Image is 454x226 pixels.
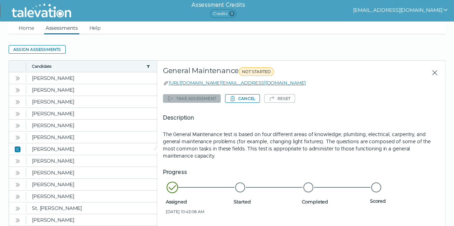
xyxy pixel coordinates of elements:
[15,111,20,117] cds-icon: Open
[26,84,157,96] clr-dg-cell: [PERSON_NAME]
[26,155,157,167] clr-dg-cell: [PERSON_NAME]
[353,6,448,14] button: show user actions
[13,216,22,224] button: Open
[9,45,66,54] button: Assign assessments
[13,204,22,212] button: Open
[13,145,22,153] button: Close
[15,135,20,140] cds-icon: Open
[13,180,22,189] button: Open
[163,114,439,122] h5: Description
[88,21,102,34] a: Help
[15,206,20,211] cds-icon: Open
[15,194,20,199] cds-icon: Open
[210,9,236,18] span: Credits
[26,202,157,214] clr-dg-cell: St. [PERSON_NAME]
[15,146,20,152] cds-icon: Close
[13,168,22,177] button: Open
[26,120,157,131] clr-dg-cell: [PERSON_NAME]
[15,217,20,223] cds-icon: Open
[13,86,22,94] button: Open
[166,199,231,205] span: Assigned
[145,63,151,69] button: candidate filter
[163,66,351,79] div: General Maintenance
[169,80,306,86] a: [URL][DOMAIN_NAME][EMAIL_ADDRESS][DOMAIN_NAME]
[26,191,157,202] clr-dg-cell: [PERSON_NAME]
[26,72,157,84] clr-dg-cell: [PERSON_NAME]
[15,99,20,105] cds-icon: Open
[13,192,22,201] button: Open
[9,2,74,20] img: Talevation_Logo_Transparent_white.png
[191,1,245,9] h6: Assessment Credits
[370,198,435,204] span: Scored
[17,21,36,34] a: Home
[13,157,22,165] button: Open
[15,87,20,93] cds-icon: Open
[15,76,20,81] cds-icon: Open
[44,21,79,34] a: Assessments
[13,74,22,82] button: Open
[234,199,299,205] span: Started
[26,179,157,190] clr-dg-cell: [PERSON_NAME]
[32,63,143,69] button: Candidate
[26,131,157,143] clr-dg-cell: [PERSON_NAME]
[15,170,20,176] cds-icon: Open
[13,97,22,106] button: Open
[13,109,22,118] button: Open
[302,199,367,205] span: Completed
[163,168,439,177] h5: Progress
[163,131,439,159] p: The General Maintenance test is based on four different areas of knowledge; plumbing, electrical,...
[426,66,439,79] button: Close
[13,133,22,141] button: Open
[26,108,157,119] clr-dg-cell: [PERSON_NAME]
[26,96,157,107] clr-dg-cell: [PERSON_NAME]
[264,94,295,103] button: Reset
[166,209,231,215] span: [DATE] 10:43:08 AM
[26,143,157,155] clr-dg-cell: [PERSON_NAME]
[225,94,260,103] button: Cancel
[15,182,20,188] cds-icon: Open
[229,11,235,16] span: 3
[13,121,22,130] button: Open
[26,214,157,226] clr-dg-cell: [PERSON_NAME]
[15,158,20,164] cds-icon: Open
[163,94,221,103] button: Take assessment
[26,167,157,178] clr-dg-cell: [PERSON_NAME]
[239,67,274,76] span: NOT STARTED
[15,123,20,129] cds-icon: Open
